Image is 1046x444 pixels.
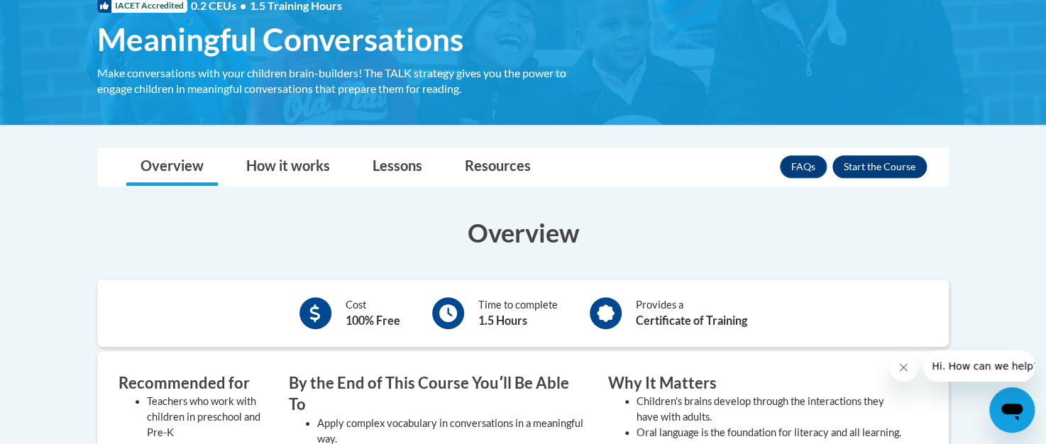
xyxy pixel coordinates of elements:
h3: Recommended for [119,372,268,394]
li: Teachers who work with children in preschool and Pre-K [147,394,268,440]
div: Make conversations with your children brain-builders! The TALK strategy gives you the power to en... [97,65,587,96]
div: Provides a [636,297,747,329]
iframe: Close message [889,353,918,382]
a: Resources [451,148,545,186]
div: Time to complete [478,297,558,329]
h3: Why It Matters [608,372,906,394]
iframe: Button to launch messaging window [989,387,1035,433]
li: Children's brains develop through the interactions they have with adults. [637,394,906,425]
span: Meaningful Conversations [97,21,463,58]
button: Enroll [832,155,927,178]
b: 100% Free [346,313,400,327]
div: Cost [346,297,400,329]
a: FAQs [780,155,827,178]
h3: By the End of This Course Youʹll Be Able To [289,372,587,416]
span: Hi. How can we help? [9,10,115,21]
iframe: Message from company [923,350,1035,382]
b: 1.5 Hours [478,313,527,327]
b: Certificate of Training [636,313,747,327]
a: Overview [126,148,218,186]
h3: Overview [97,215,949,250]
li: Oral language is the foundation for literacy and all learning. [637,425,906,440]
a: How it works [232,148,344,186]
a: Lessons [358,148,436,186]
